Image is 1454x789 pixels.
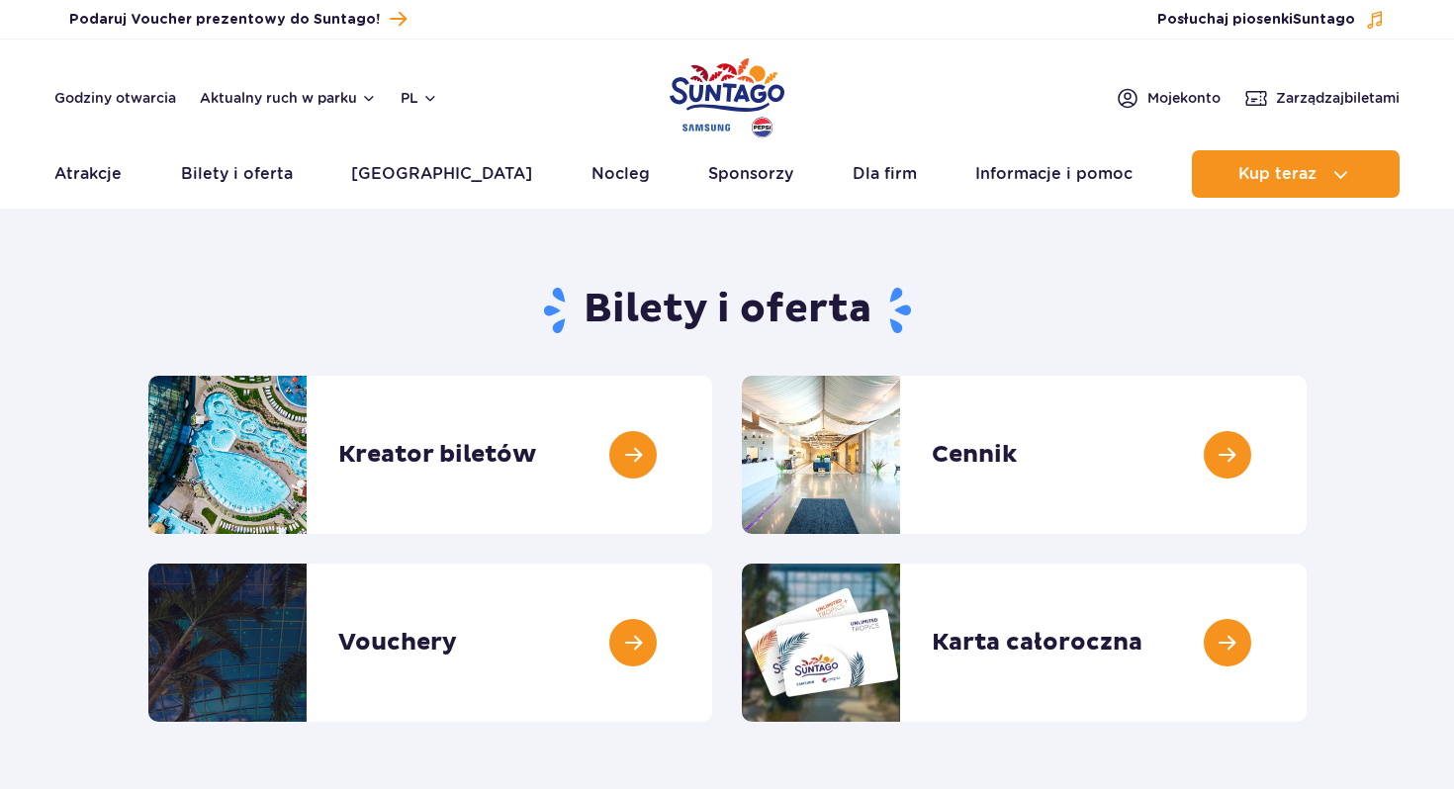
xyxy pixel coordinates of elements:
[1157,10,1385,30] button: Posłuchaj piosenkiSuntago
[1192,150,1400,198] button: Kup teraz
[69,10,380,30] span: Podaruj Voucher prezentowy do Suntago!
[1276,88,1400,108] span: Zarządzaj biletami
[591,150,650,198] a: Nocleg
[54,88,176,108] a: Godziny otwarcia
[54,150,122,198] a: Atrakcje
[1157,10,1355,30] span: Posłuchaj piosenki
[200,90,377,106] button: Aktualny ruch w parku
[853,150,917,198] a: Dla firm
[1244,86,1400,110] a: Zarządzajbiletami
[1238,165,1317,183] span: Kup teraz
[1293,13,1355,27] span: Suntago
[401,88,438,108] button: pl
[148,285,1307,336] h1: Bilety i oferta
[1147,88,1221,108] span: Moje konto
[69,6,407,33] a: Podaruj Voucher prezentowy do Suntago!
[975,150,1133,198] a: Informacje i pomoc
[670,49,784,140] a: Park of Poland
[1116,86,1221,110] a: Mojekonto
[708,150,793,198] a: Sponsorzy
[351,150,532,198] a: [GEOGRAPHIC_DATA]
[181,150,293,198] a: Bilety i oferta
